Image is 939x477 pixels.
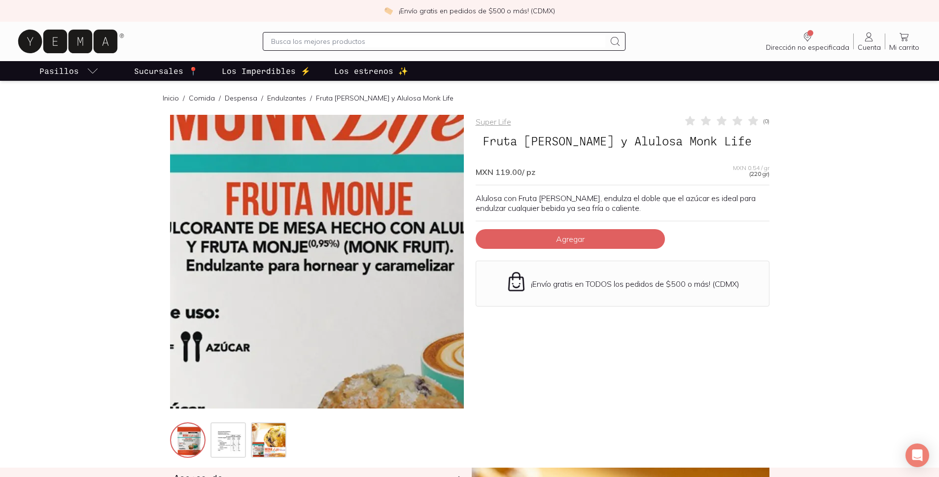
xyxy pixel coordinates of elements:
[189,94,215,102] a: Comida
[316,93,453,103] p: Fruta [PERSON_NAME] y Alulosa Monk Life
[211,423,247,459] img: 119_d5b2429d-7a7c-4475-b77a-4383bc2cbfad=fwebp-q70-w256
[222,65,311,77] p: Los Imperdibles ⚡️
[889,43,919,52] span: Mi carrito
[556,234,585,244] span: Agregar
[854,31,885,52] a: Cuenta
[306,93,316,103] span: /
[476,167,535,177] span: MXN 119.00 / pz
[271,35,605,47] input: Busca los mejores productos
[332,61,410,81] a: Los estrenos ✨
[858,43,881,52] span: Cuenta
[733,165,769,171] span: MXN 0.54 / gr
[476,132,759,150] span: Fruta [PERSON_NAME] y Alulosa Monk Life
[39,65,79,77] p: Pasillos
[179,93,189,103] span: /
[225,94,257,102] a: Despensa
[220,61,313,81] a: Los Imperdibles ⚡️
[531,279,739,289] p: ¡Envío gratis en TODOS los pedidos de $500 o más! (CDMX)
[749,171,769,177] span: (220 gr)
[476,229,665,249] button: Agregar
[215,93,225,103] span: /
[762,31,853,52] a: Dirección no especificada
[132,61,200,81] a: Sucursales 📍
[37,61,101,81] a: pasillo-todos-link
[171,423,207,459] img: 118_9532bafd-52fd-4f4f-bb24-8068bce375de=fwebp-q70-w256
[399,6,555,16] p: ¡Envío gratis en pedidos de $500 o más! (CDMX)
[334,65,408,77] p: Los estrenos ✨
[476,193,769,213] p: Alulosa con Fruta [PERSON_NAME], endulza el doble que el azúcar es ideal para endulzar cualquier ...
[763,118,769,124] span: ( 0 )
[766,43,849,52] span: Dirección no especificada
[905,443,929,467] div: Open Intercom Messenger
[476,117,511,127] a: Super Life
[257,93,267,103] span: /
[267,94,306,102] a: Endulzantes
[506,271,527,292] img: Envío
[885,31,923,52] a: Mi carrito
[252,423,287,459] img: 33617-fruta-del-monje-y-alulosa-monk-life-super-life-ambiental_c44f4c5c-7ce7-4c91-9a75-11707f1a28...
[163,94,179,102] a: Inicio
[134,65,198,77] p: Sucursales 📍
[384,6,393,15] img: check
